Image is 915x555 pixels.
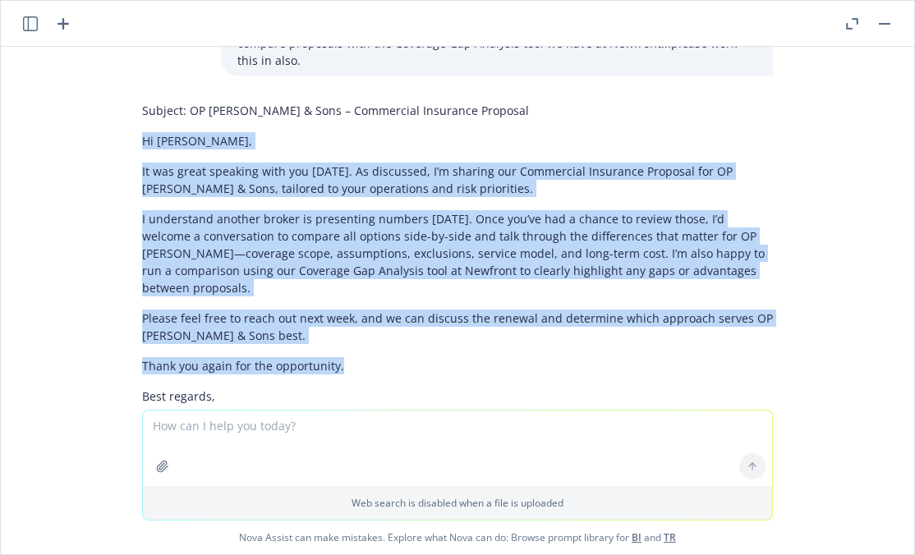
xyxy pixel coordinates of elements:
span: Nova Assist can make mistakes. Explore what Nova can do: Browse prompt library for and [7,521,908,554]
a: BI [632,530,641,544]
p: Hi [PERSON_NAME], [142,132,773,149]
a: TR [664,530,676,544]
p: Thank you again for the opportunity. [142,357,773,374]
p: Best regards, [PERSON_NAME] Head of Agribusiness | Newfront Insurance [Phone] | [Email] [142,388,773,456]
p: Web search is disabled when a file is uploaded [153,496,762,510]
p: Please feel free to reach out next week, and we can discuss the renewal and determine which appro... [142,310,773,344]
p: I understand another broker is presenting numbers [DATE]. Once you’ve had a chance to review thos... [142,210,773,296]
p: It was great speaking with you [DATE]. As discussed, I’m sharing our Commercial Insurance Proposa... [142,163,773,197]
p: Subject: OP [PERSON_NAME] & Sons – Commercial Insurance Proposal [142,102,773,119]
